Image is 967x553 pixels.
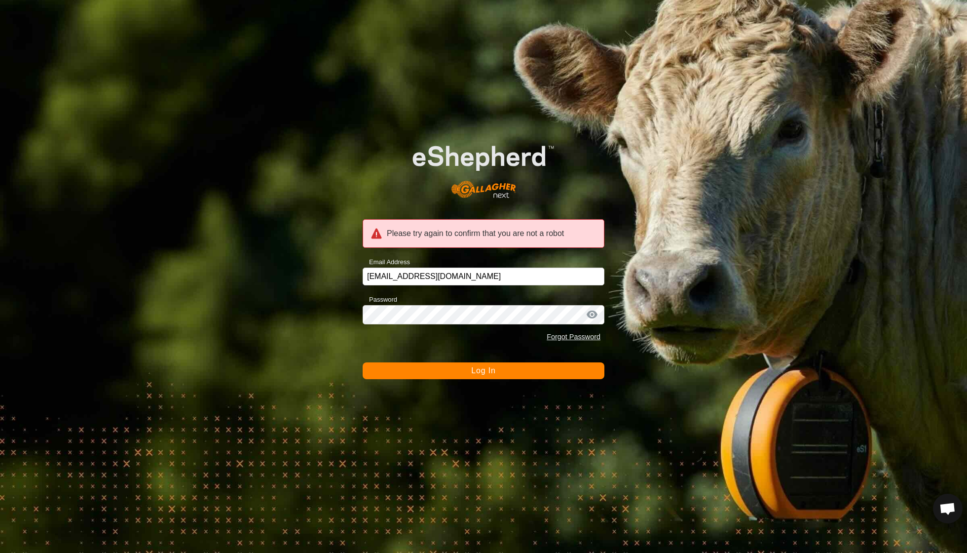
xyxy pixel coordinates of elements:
[547,333,600,341] a: Forgot Password
[363,268,604,285] input: Email Address
[387,125,580,208] img: E-shepherd Logo
[933,494,963,523] a: Open chat
[363,362,604,379] button: Log In
[363,295,397,305] label: Password
[363,219,604,248] div: Please try again to confirm that you are not a robot
[363,257,410,267] label: Email Address
[471,366,495,375] span: Log In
